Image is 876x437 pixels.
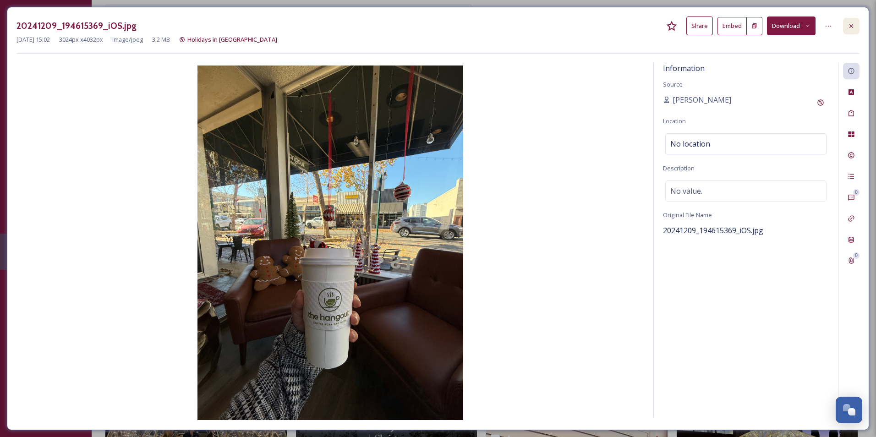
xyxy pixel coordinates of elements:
[670,186,702,197] span: No value.
[663,80,683,88] span: Source
[717,17,747,35] button: Embed
[663,164,695,172] span: Description
[673,94,731,105] span: [PERSON_NAME]
[187,35,277,44] span: Holidays in [GEOGRAPHIC_DATA]
[16,19,137,33] h3: 20241209_194615369_iOS.jpg
[663,225,763,235] span: 20241209_194615369_iOS.jpg
[59,35,103,44] span: 3024 px x 4032 px
[663,211,712,219] span: Original File Name
[853,252,860,259] div: 0
[686,16,713,35] button: Share
[663,63,705,73] span: Information
[767,16,816,35] button: Download
[16,66,644,420] img: 20241209_194615369_iOS.jpg
[16,35,50,44] span: [DATE] 15:02
[670,138,710,149] span: No location
[853,189,860,196] div: 0
[152,35,170,44] span: 3.2 MB
[836,397,862,423] button: Open Chat
[112,35,143,44] span: image/jpeg
[663,117,686,125] span: Location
